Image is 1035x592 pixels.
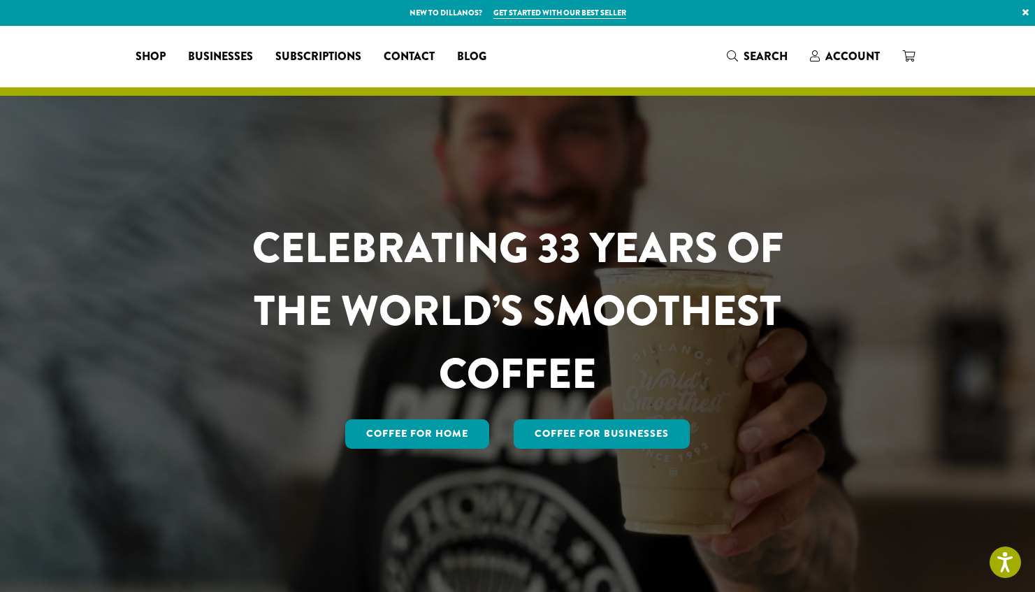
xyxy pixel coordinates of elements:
[514,419,690,449] a: Coffee For Businesses
[275,48,361,66] span: Subscriptions
[744,48,788,64] span: Search
[384,48,435,66] span: Contact
[457,48,486,66] span: Blog
[136,48,166,66] span: Shop
[211,217,825,405] h1: CELEBRATING 33 YEARS OF THE WORLD’S SMOOTHEST COFFEE
[493,7,626,19] a: Get started with our best seller
[345,419,489,449] a: Coffee for Home
[825,48,880,64] span: Account
[716,45,799,68] a: Search
[188,48,253,66] span: Businesses
[124,45,177,68] a: Shop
